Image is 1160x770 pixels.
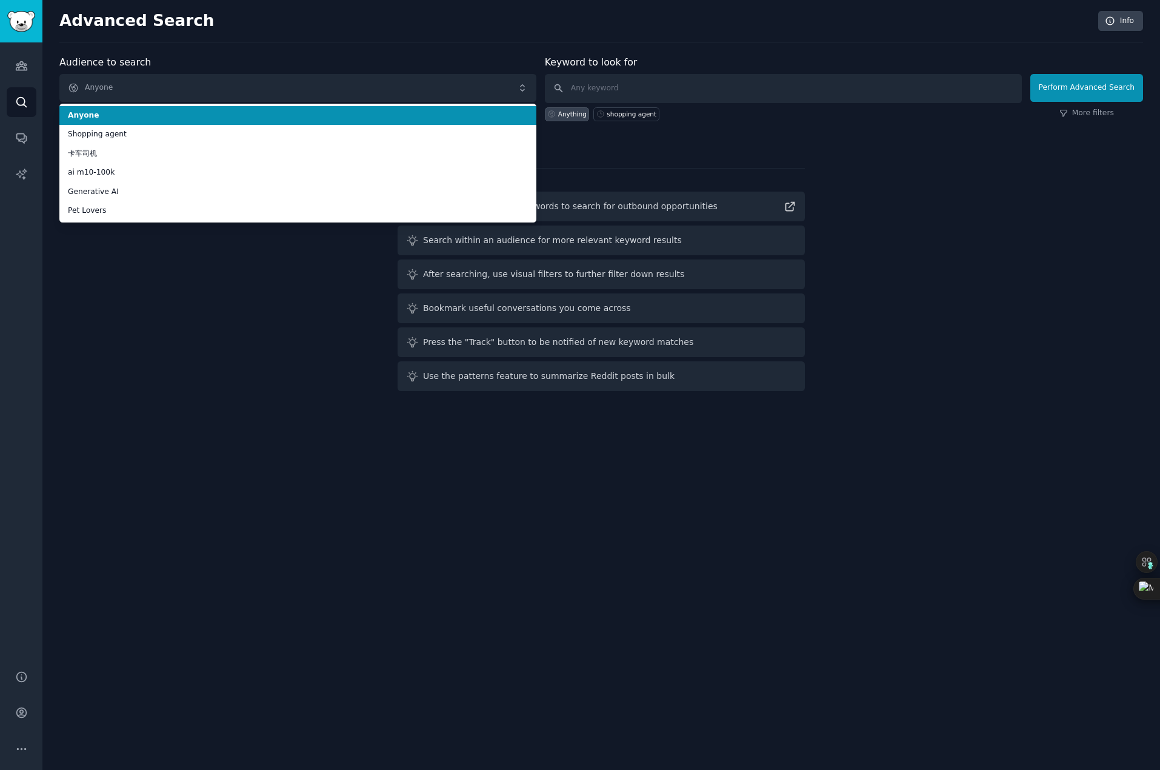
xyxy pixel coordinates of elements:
div: After searching, use visual filters to further filter down results [423,268,684,281]
div: Read guide on helpful keywords to search for outbound opportunities [423,200,718,213]
a: More filters [1059,108,1114,119]
span: Shopping agent [68,129,528,140]
div: Search within an audience for more relevant keyword results [423,234,682,247]
a: Info [1098,11,1143,32]
input: Any keyword [545,74,1022,103]
span: ai m10-100k [68,167,528,178]
span: Anyone [68,110,528,121]
img: GummySearch logo [7,11,35,32]
span: 卡车司机 [68,149,528,159]
div: shopping agent [607,110,656,118]
div: Use the patterns feature to summarize Reddit posts in bulk [423,370,675,383]
span: Pet Lovers [68,206,528,216]
label: Keyword to look for [545,56,638,68]
button: Perform Advanced Search [1030,74,1143,102]
div: Anything [558,110,587,118]
div: Bookmark useful conversations you come across [423,302,631,315]
div: Press the "Track" button to be notified of new keyword matches [423,336,693,349]
label: Audience to search [59,56,151,68]
span: Generative AI [68,187,528,198]
h2: Advanced Search [59,12,1092,31]
ul: Anyone [59,104,536,223]
button: Anyone [59,74,536,102]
